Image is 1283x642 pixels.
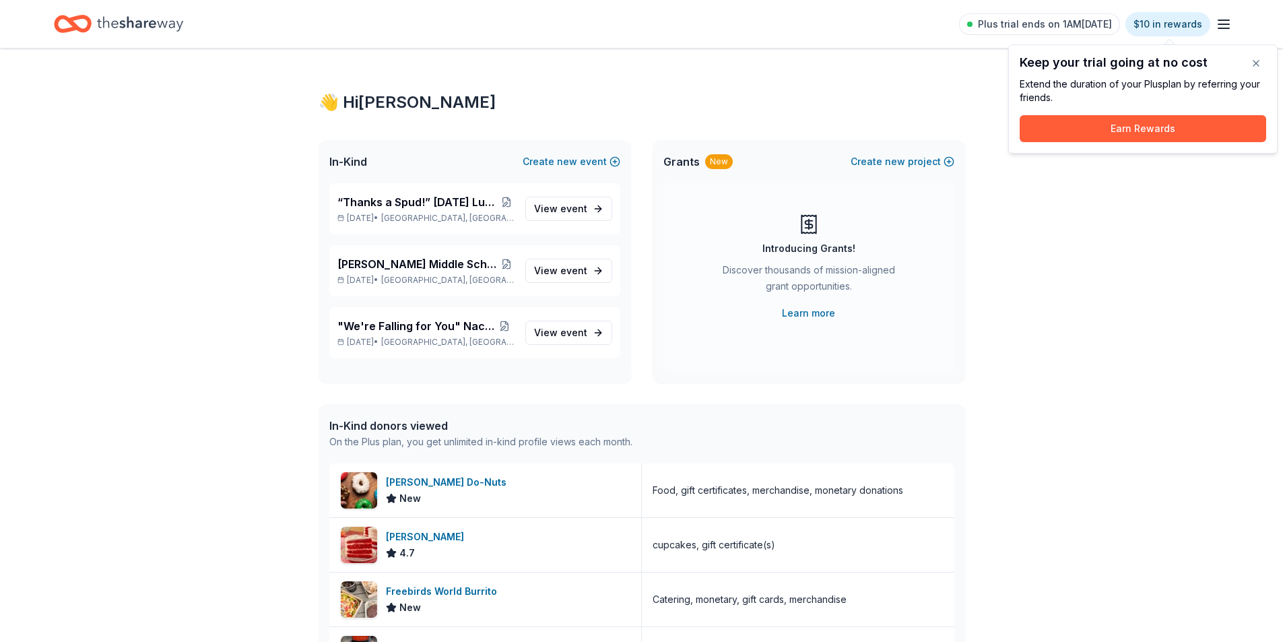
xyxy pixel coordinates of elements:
[1125,12,1210,36] a: $10 in rewards
[663,154,700,170] span: Grants
[341,527,377,563] img: Image for Susie Cakes
[1020,115,1266,142] button: Earn Rewards
[399,600,421,616] span: New
[653,482,903,499] div: Food, gift certificates, merchandise, monetary donations
[381,275,514,286] span: [GEOGRAPHIC_DATA], [GEOGRAPHIC_DATA]
[399,545,415,561] span: 4.7
[329,434,632,450] div: On the Plus plan, you get unlimited in-kind profile views each month.
[1020,77,1266,104] div: Extend the duration of your Plus plan by referring your friends.
[1020,56,1266,69] div: Keep your trial going at no cost
[534,201,587,217] span: View
[653,591,847,608] div: Catering, monetary, gift cards, merchandise
[337,318,495,334] span: "We're Falling for You" Nacho Apple Bar
[560,327,587,338] span: event
[54,8,183,40] a: Home
[341,472,377,509] img: Image for Shipley Do-Nuts
[381,337,514,348] span: [GEOGRAPHIC_DATA], [GEOGRAPHIC_DATA]
[851,154,954,170] button: Createnewproject
[534,263,587,279] span: View
[885,154,905,170] span: new
[337,275,515,286] p: [DATE] •
[386,583,502,600] div: Freebirds World Burrito
[337,337,515,348] p: [DATE] •
[959,13,1120,35] a: Plus trial ends on 1AM[DATE]
[337,213,515,224] p: [DATE] •
[341,581,377,618] img: Image for Freebirds World Burrito
[381,213,514,224] span: [GEOGRAPHIC_DATA], [GEOGRAPHIC_DATA]
[653,537,775,553] div: cupcakes, gift certificate(s)
[337,256,499,272] span: [PERSON_NAME] Middle School Student PTA Meetings
[319,92,965,113] div: 👋 Hi [PERSON_NAME]
[717,262,900,300] div: Discover thousands of mission-aligned grant opportunities.
[399,490,421,507] span: New
[525,197,612,221] a: View event
[560,265,587,276] span: event
[337,194,498,210] span: “Thanks a Spud!” [DATE] Luncheon & Gift Giveaway
[978,16,1112,32] span: Plus trial ends on 1AM[DATE]
[557,154,577,170] span: new
[329,418,632,434] div: In-Kind donors viewed
[523,154,620,170] button: Createnewevent
[329,154,367,170] span: In-Kind
[386,474,512,490] div: [PERSON_NAME] Do-Nuts
[782,305,835,321] a: Learn more
[705,154,733,169] div: New
[525,321,612,345] a: View event
[762,240,855,257] div: Introducing Grants!
[525,259,612,283] a: View event
[534,325,587,341] span: View
[560,203,587,214] span: event
[386,529,469,545] div: [PERSON_NAME]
